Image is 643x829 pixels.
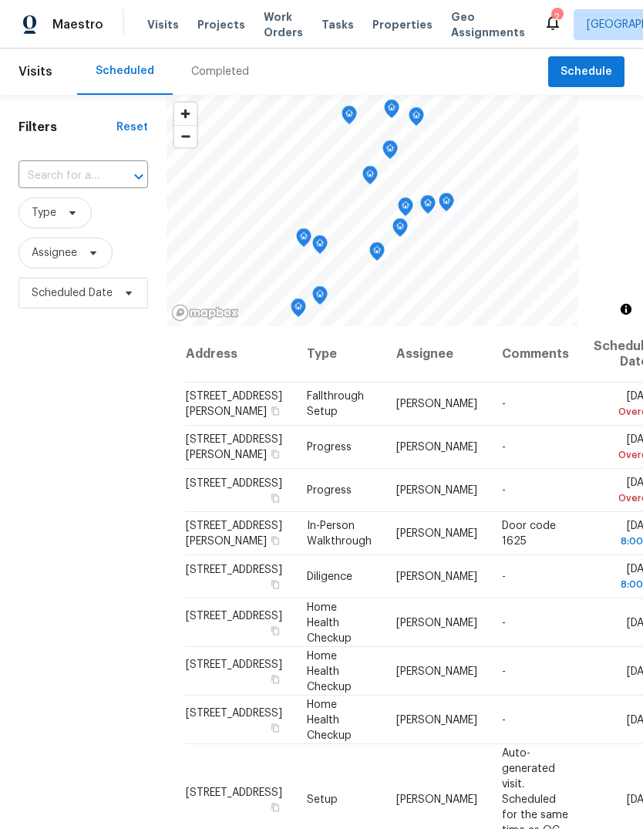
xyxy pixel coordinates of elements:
[307,602,352,643] span: Home Health Checkup
[369,242,385,266] div: Map marker
[384,99,399,123] div: Map marker
[307,794,338,804] span: Setup
[174,126,197,147] span: Zoom out
[502,666,506,676] span: -
[32,285,113,301] span: Scheduled Date
[191,64,249,79] div: Completed
[307,442,352,453] span: Progress
[268,491,282,505] button: Copy Address
[396,794,477,804] span: [PERSON_NAME]
[396,571,477,582] span: [PERSON_NAME]
[186,787,282,797] span: [STREET_ADDRESS]
[396,714,477,725] span: [PERSON_NAME]
[561,62,612,82] span: Schedule
[296,228,311,252] div: Map marker
[186,478,282,489] span: [STREET_ADDRESS]
[174,125,197,147] button: Zoom out
[307,650,352,692] span: Home Health Checkup
[197,17,245,32] span: Projects
[186,434,282,460] span: [STREET_ADDRESS][PERSON_NAME]
[439,193,454,217] div: Map marker
[186,391,282,417] span: [STREET_ADDRESS][PERSON_NAME]
[548,56,624,88] button: Schedule
[167,95,578,326] canvas: Map
[502,714,506,725] span: -
[19,55,52,89] span: Visits
[420,195,436,219] div: Map marker
[147,17,179,32] span: Visits
[617,300,635,318] button: Toggle attribution
[185,326,295,382] th: Address
[32,245,77,261] span: Assignee
[312,235,328,259] div: Map marker
[268,578,282,591] button: Copy Address
[342,106,357,130] div: Map marker
[186,659,282,669] span: [STREET_ADDRESS]
[396,485,477,496] span: [PERSON_NAME]
[116,120,148,135] div: Reset
[490,326,581,382] th: Comments
[307,571,352,582] span: Diligence
[396,617,477,628] span: [PERSON_NAME]
[186,610,282,621] span: [STREET_ADDRESS]
[268,800,282,814] button: Copy Address
[264,9,303,40] span: Work Orders
[32,205,56,221] span: Type
[171,304,239,322] a: Mapbox homepage
[362,166,378,190] div: Map marker
[502,617,506,628] span: -
[307,391,364,417] span: Fallthrough Setup
[396,666,477,676] span: [PERSON_NAME]
[392,218,408,242] div: Map marker
[291,298,306,322] div: Map marker
[268,534,282,548] button: Copy Address
[321,19,354,30] span: Tasks
[186,707,282,718] span: [STREET_ADDRESS]
[502,442,506,453] span: -
[295,326,384,382] th: Type
[174,103,197,125] button: Zoom in
[382,140,398,164] div: Map marker
[307,699,352,740] span: Home Health Checkup
[372,17,433,32] span: Properties
[128,166,150,187] button: Open
[268,623,282,637] button: Copy Address
[396,528,477,539] span: [PERSON_NAME]
[268,404,282,418] button: Copy Address
[96,63,154,79] div: Scheduled
[502,399,506,409] span: -
[396,399,477,409] span: [PERSON_NAME]
[409,107,424,131] div: Map marker
[19,120,116,135] h1: Filters
[268,447,282,461] button: Copy Address
[307,521,372,547] span: In-Person Walkthrough
[398,197,413,221] div: Map marker
[19,164,105,188] input: Search for an address...
[396,442,477,453] span: [PERSON_NAME]
[312,286,328,310] div: Map marker
[502,485,506,496] span: -
[307,485,352,496] span: Progress
[268,720,282,734] button: Copy Address
[551,9,562,25] div: 2
[186,564,282,575] span: [STREET_ADDRESS]
[451,9,525,40] span: Geo Assignments
[52,17,103,32] span: Maestro
[621,301,631,318] span: Toggle attribution
[268,672,282,686] button: Copy Address
[384,326,490,382] th: Assignee
[502,521,556,547] span: Door code 1625
[502,571,506,582] span: -
[186,521,282,547] span: [STREET_ADDRESS][PERSON_NAME]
